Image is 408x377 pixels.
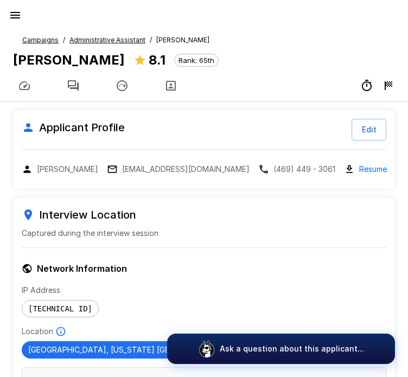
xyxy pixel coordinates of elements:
[150,35,152,46] span: /
[220,343,364,354] p: Ask a question about this applicant...
[22,304,98,313] span: [TECHNICAL_ID]
[107,164,250,175] div: Copy email address
[22,261,386,276] h6: Network Information
[22,206,386,223] h6: Interview Location
[122,164,250,175] p: [EMAIL_ADDRESS][DOMAIN_NAME]
[55,326,66,337] svg: Based on IP Address and not guaranteed to be accurate
[344,163,387,175] div: Download resume
[22,36,59,44] u: Campaigns
[69,36,145,44] u: Administrative Assistant
[22,345,241,354] span: [GEOGRAPHIC_DATA], [US_STATE] [GEOGRAPHIC_DATA]
[258,164,335,175] div: Copy phone number
[359,163,387,175] a: Resume
[22,119,125,136] h6: Applicant Profile
[22,164,98,175] div: Copy name
[22,228,386,239] p: Captured during the interview session
[63,35,65,46] span: /
[156,35,209,46] span: [PERSON_NAME]
[13,52,125,68] b: [PERSON_NAME]
[37,164,98,175] p: [PERSON_NAME]
[360,79,373,92] div: 9m 49s
[22,326,53,337] p: Location
[149,52,165,68] b: 8.1
[352,119,386,140] button: Edit
[167,334,395,364] button: Ask a question about this applicant...
[198,340,215,357] img: logo_glasses@2x.png
[273,164,335,175] p: (469) 449 - 3061
[22,285,386,296] p: IP Address
[175,56,218,65] span: Rank: 65th
[382,79,395,92] div: 8/8 12:22 PM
